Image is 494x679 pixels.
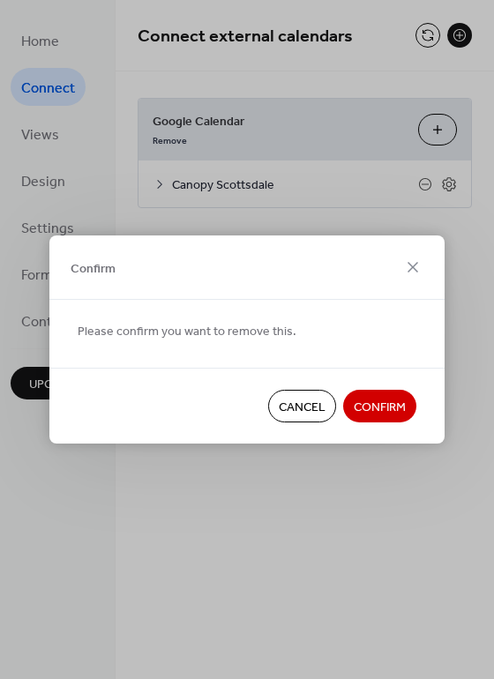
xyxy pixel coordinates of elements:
button: Confirm [343,390,416,422]
span: Cancel [279,399,326,417]
button: Cancel [268,390,336,422]
span: Confirm [354,399,406,417]
span: Confirm [71,259,116,278]
span: Please confirm you want to remove this. [78,323,296,341]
